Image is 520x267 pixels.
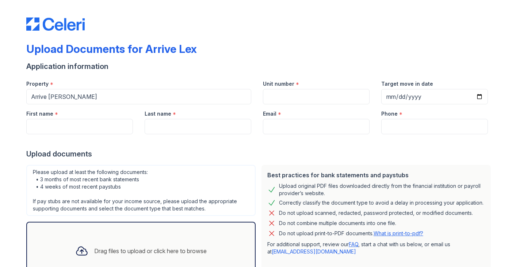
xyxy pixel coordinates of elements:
div: Drag files to upload or click here to browse [94,247,207,255]
div: Please upload at least the following documents: • 3 months of most recent bank statements • 4 wee... [26,165,256,216]
div: Correctly classify the document type to avoid a delay in processing your application. [279,198,483,207]
label: Property [26,80,49,88]
div: Upload documents [26,149,494,159]
iframe: chat widget [489,238,513,260]
a: What is print-to-pdf? [374,230,423,236]
div: Upload original PDF files downloaded directly from the financial institution or payroll provider’... [279,182,485,197]
label: Email [263,110,276,117]
p: Do not upload print-to-PDF documents. [279,230,423,237]
label: Target move in date [381,80,433,88]
label: Last name [145,110,171,117]
a: FAQ [349,241,358,247]
p: For additional support, review our , start a chat with us below, or email us at [267,241,485,255]
label: First name [26,110,53,117]
label: Unit number [263,80,294,88]
img: CE_Logo_Blue-a8612792a0a2168367f1c8372b55b34899dd931a85d93a1a3d3e32e68fde9ad4.png [26,18,85,31]
div: Application information [26,61,494,71]
div: Do not combine multiple documents into one file. [279,219,396,228]
div: Do not upload scanned, redacted, password protected, or modified documents. [279,209,473,217]
a: [EMAIL_ADDRESS][DOMAIN_NAME] [272,248,356,255]
label: Phone [381,110,398,117]
div: Upload Documents for Arrive Lex [26,42,197,55]
div: Best practices for bank statements and paystubs [267,171,485,179]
